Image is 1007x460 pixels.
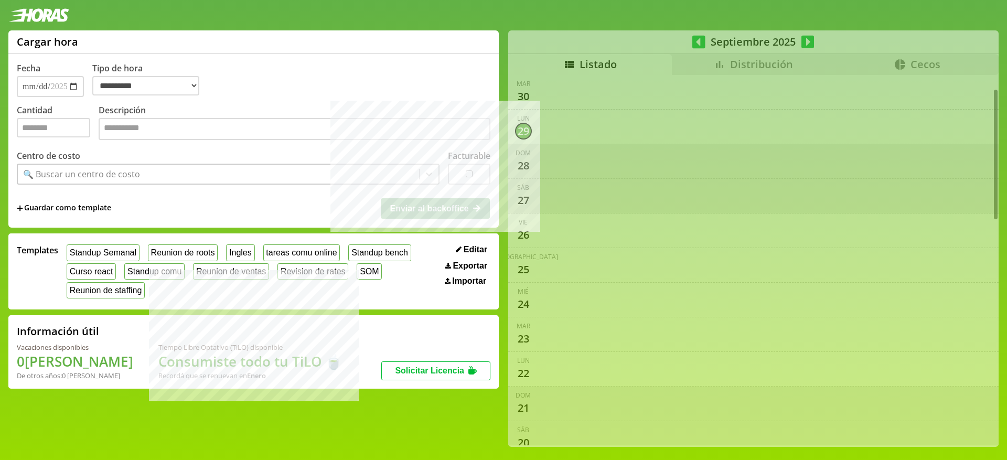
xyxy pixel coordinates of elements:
[381,361,490,380] button: Solicitar Licencia
[17,352,133,371] h1: 0 [PERSON_NAME]
[357,263,382,280] button: SOM
[17,371,133,380] div: De otros años: 0 [PERSON_NAME]
[448,150,490,162] label: Facturable
[17,324,99,338] h2: Información útil
[277,263,348,280] button: Revision de rates
[247,371,266,380] b: Enero
[67,263,116,280] button: Curso react
[8,8,69,22] img: logotipo
[452,276,486,286] span: Importar
[348,244,411,261] button: Standup bench
[17,244,58,256] span: Templates
[17,104,99,143] label: Cantidad
[23,168,140,180] div: 🔍 Buscar un centro de costo
[17,343,133,352] div: Vacaciones disponibles
[124,263,185,280] button: Standup comu
[263,244,340,261] button: tareas comu online
[92,62,208,97] label: Tipo de hora
[99,118,490,140] textarea: Descripción
[17,35,78,49] h1: Cargar hora
[226,244,254,261] button: Ingles
[17,62,40,74] label: Fecha
[17,202,23,214] span: +
[17,150,80,162] label: Centro de costo
[453,261,487,271] span: Exportar
[67,244,140,261] button: Standup Semanal
[158,352,342,371] h1: Consumiste todo tu TiLO 🍵
[158,371,342,380] div: Recordá que se renuevan en
[67,282,145,298] button: Reunion de staffing
[99,104,490,143] label: Descripción
[193,263,269,280] button: Reunion de ventas
[148,244,218,261] button: Reunion de roots
[158,343,342,352] div: Tiempo Libre Optativo (TiLO) disponible
[395,366,464,375] span: Solicitar Licencia
[442,261,490,271] button: Exportar
[464,245,487,254] span: Editar
[453,244,490,255] button: Editar
[17,118,90,137] input: Cantidad
[92,76,199,95] select: Tipo de hora
[17,202,111,214] span: +Guardar como template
